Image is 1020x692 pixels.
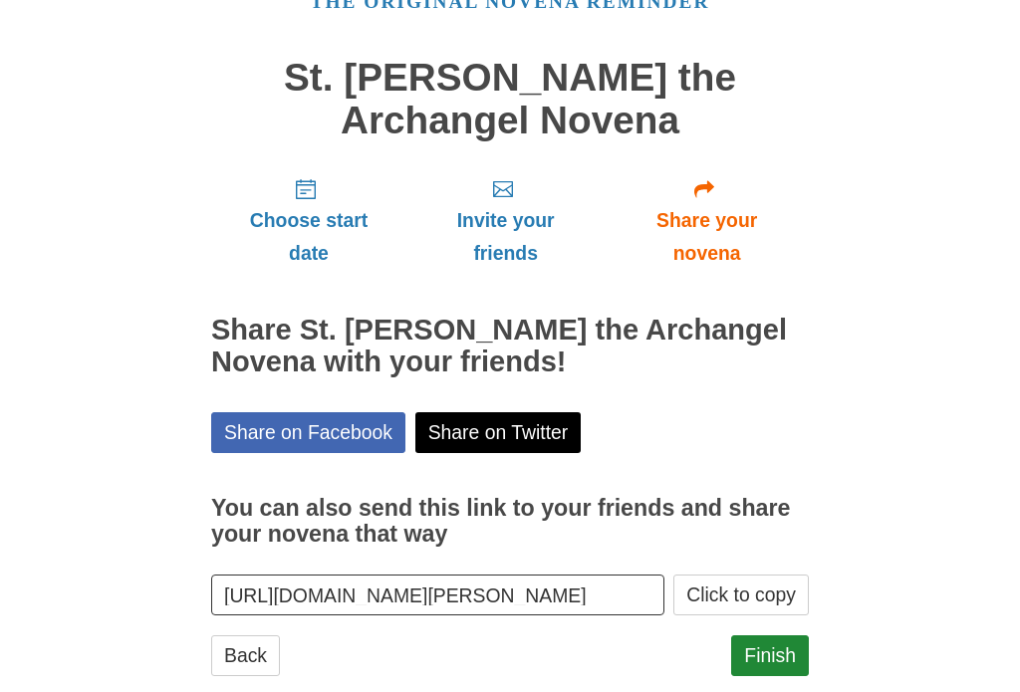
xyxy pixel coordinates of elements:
h2: Share St. [PERSON_NAME] the Archangel Novena with your friends! [211,316,809,379]
a: Share on Twitter [415,413,582,454]
button: Click to copy [673,576,809,616]
a: Finish [731,636,809,677]
a: Share your novena [605,162,809,281]
a: Choose start date [211,162,406,281]
span: Share your novena [625,205,789,271]
a: Share on Facebook [211,413,405,454]
a: Invite your friends [406,162,605,281]
a: Back [211,636,280,677]
span: Choose start date [231,205,386,271]
h3: You can also send this link to your friends and share your novena that way [211,497,809,548]
span: Invite your friends [426,205,585,271]
h1: St. [PERSON_NAME] the Archangel Novena [211,58,809,142]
